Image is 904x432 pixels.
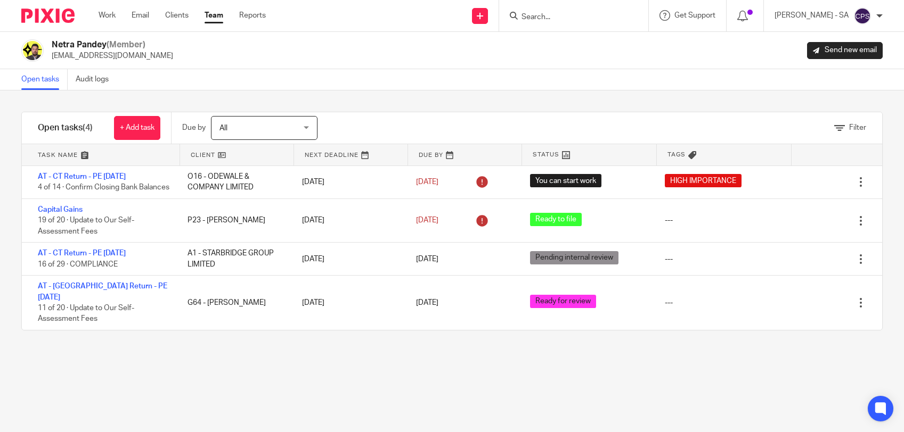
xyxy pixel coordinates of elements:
div: [DATE] [291,171,405,193]
a: AT - [GEOGRAPHIC_DATA] Return - PE [DATE] [38,283,167,301]
div: G64 - [PERSON_NAME] [177,292,291,313]
span: [DATE] [416,178,438,186]
span: Tags [667,150,686,159]
div: --- [665,297,673,308]
a: Reports [239,10,266,21]
span: Ready for review [530,295,596,308]
span: HIGH IMPORTANCE [665,174,742,187]
img: svg%3E [854,7,871,24]
span: (Member) [107,40,145,49]
span: [DATE] [416,217,438,224]
a: Audit logs [76,69,117,90]
span: Ready to file [530,213,582,226]
div: O16 - ODEWALE & COMPANY LIMITED [177,166,291,198]
a: Work [99,10,116,21]
span: You can start work [530,174,601,187]
span: Pending internal review [530,251,618,264]
p: Due by [182,122,206,133]
span: [DATE] [416,299,438,306]
a: Open tasks [21,69,68,90]
span: [DATE] [416,255,438,263]
span: 4 of 14 · Confirm Closing Bank Balances [38,184,169,192]
span: Get Support [674,12,715,19]
a: AT - CT Return - PE [DATE] [38,173,126,180]
a: Capital Gains [38,206,83,213]
span: Filter [849,124,866,131]
p: [PERSON_NAME] - SA [775,10,849,21]
p: [EMAIL_ADDRESS][DOMAIN_NAME] [52,51,173,61]
h1: Open tasks [38,122,93,134]
span: (4) [83,123,93,132]
span: Status [533,150,559,159]
div: P23 - [PERSON_NAME] [177,210,291,231]
span: 11 of 20 · Update to Our Self-Assessment Fees [38,304,134,323]
span: 19 of 20 · Update to Our Self-Assessment Fees [38,217,134,235]
div: --- [665,215,673,226]
a: + Add task [114,116,160,140]
span: 16 of 29 · COMPLIANCE [38,261,118,268]
div: [DATE] [291,292,405,313]
div: --- [665,254,673,264]
a: AT - CT Return - PE [DATE] [38,250,126,257]
a: Send new email [807,42,883,59]
a: Team [205,10,223,21]
span: All [219,124,227,132]
input: Search [520,13,616,22]
div: [DATE] [291,248,405,270]
img: Pixie [21,9,75,23]
div: A1 - STARBRIDGE GROUP LIMITED [177,243,291,275]
h2: Netra Pandey [52,39,173,51]
a: Clients [165,10,189,21]
img: Netra-New-Starbridge-Yellow.jpg [21,39,44,62]
div: [DATE] [291,210,405,231]
a: Email [132,10,149,21]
